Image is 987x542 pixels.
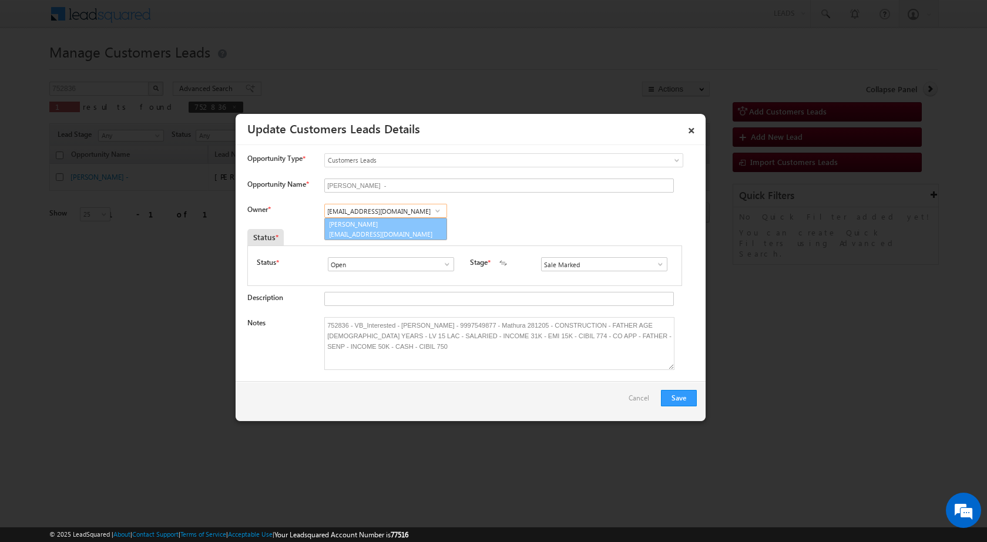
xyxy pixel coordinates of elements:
[113,530,130,538] a: About
[470,257,488,268] label: Stage
[132,530,179,538] a: Contact Support
[324,218,447,240] a: [PERSON_NAME]
[325,155,635,166] span: Customers Leads
[430,205,445,217] a: Show All Items
[247,229,284,245] div: Status
[257,257,276,268] label: Status
[661,390,697,406] button: Save
[391,530,408,539] span: 77516
[274,530,408,539] span: Your Leadsquared Account Number is
[247,153,303,164] span: Opportunity Type
[61,62,197,77] div: Chat with us now
[329,230,435,238] span: [EMAIL_ADDRESS][DOMAIN_NAME]
[247,318,266,327] label: Notes
[247,205,270,214] label: Owner
[180,530,226,538] a: Terms of Service
[160,362,213,378] em: Start Chat
[193,6,221,34] div: Minimize live chat window
[541,257,667,271] input: Type to Search
[247,180,308,188] label: Opportunity Name
[15,109,214,352] textarea: Type your message and hit 'Enter'
[247,120,420,136] a: Update Customers Leads Details
[247,293,283,302] label: Description
[437,258,451,270] a: Show All Items
[681,118,701,139] a: ×
[629,390,655,412] a: Cancel
[324,204,447,218] input: Type to Search
[328,257,454,271] input: Type to Search
[650,258,664,270] a: Show All Items
[20,62,49,77] img: d_60004797649_company_0_60004797649
[49,529,408,540] span: © 2025 LeadSquared | | | | |
[228,530,273,538] a: Acceptable Use
[324,153,683,167] a: Customers Leads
